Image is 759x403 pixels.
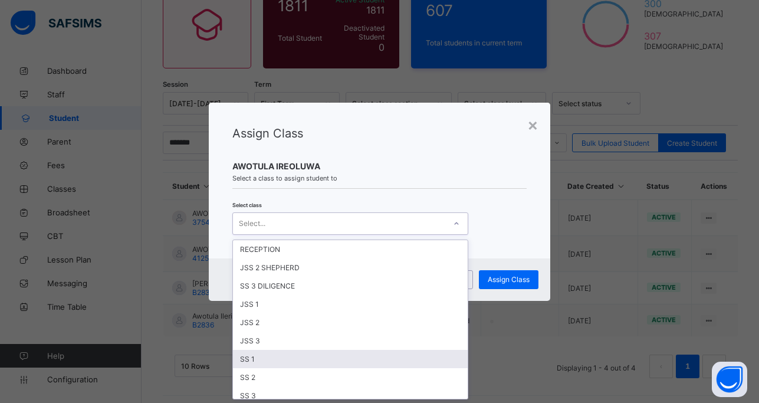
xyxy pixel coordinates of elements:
span: Assign Class [488,275,530,284]
span: AWOTULA IREOLUWA [232,161,527,171]
span: Assign Class [232,126,303,140]
div: JSS 2 [233,313,468,332]
div: JSS 2 SHEPHERD [233,258,468,277]
div: JSS 1 [233,295,468,313]
span: Select a class to assign student to [232,174,527,182]
div: SS 3 DILIGENCE [233,277,468,295]
button: Open asap [712,362,747,397]
div: SS 2 [233,368,468,386]
div: Select... [239,212,265,235]
div: × [527,114,538,135]
div: RECEPTION [233,240,468,258]
div: JSS 3 [233,332,468,350]
span: Select class [232,202,262,208]
div: SS 1 [233,350,468,368]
